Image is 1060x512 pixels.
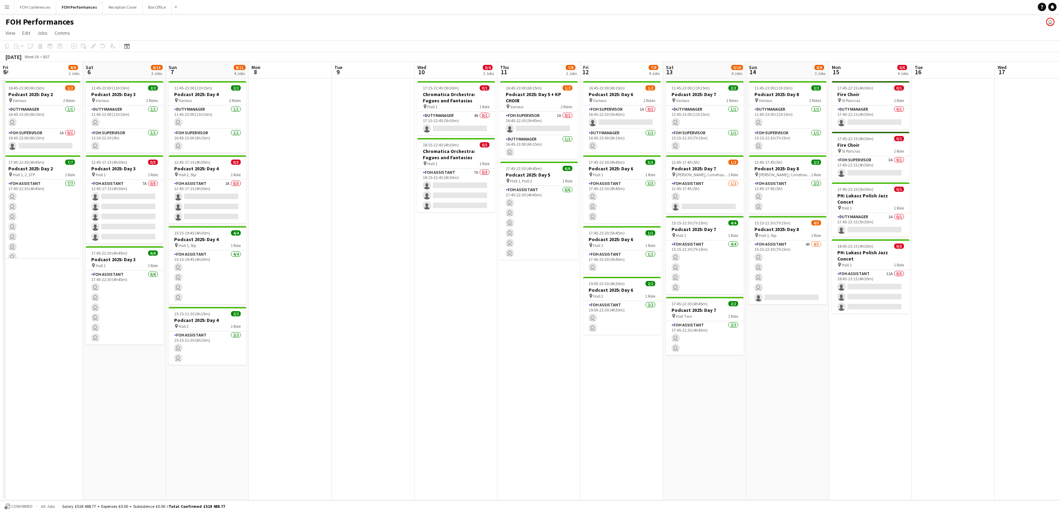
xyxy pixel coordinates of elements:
app-card-role: Duty Manager1/111:45-23:00 (11h15m) [169,105,246,129]
div: BST [43,54,50,59]
span: 16:45-23:00 (6h15m) [506,85,542,91]
span: Wed [417,64,426,70]
span: 1 Role [479,161,489,166]
h3: Podcast 2025: Day 5 + KP CHOIR [500,91,578,104]
span: 6/6 [563,166,572,171]
h1: FOH Performances [6,17,74,27]
app-job-card: 19:00-23:30 (4h30m)2/2Podcast 2025: Day 6 Hall 21 RoleFOH Assistant2/219:00-23:30 (4h30m) [583,277,661,335]
span: 3/3 [646,160,655,165]
span: 2/2 [148,85,158,91]
div: 17:45-22:30 (4h45m)3/3Podcast 2025: Day 6 Hall 11 RoleFOH Assistant3/317:45-22:30 (4h45m) [583,155,661,223]
h3: Fire Choir [832,91,909,97]
app-job-card: 15:15-21:30 (6h15m)2/2Podcast 2025: Day 4 Hall 21 RoleFOH Assistant2/215:15-21:30 (6h15m) [169,307,246,365]
span: 1/2 [563,85,572,91]
span: 18:15-22:45 (4h30m) [423,142,459,147]
a: View [3,28,18,37]
span: 10 [416,68,426,76]
div: Salary £518 488.77 + Expenses £0.00 + Subsistence £0.00 = [62,504,225,509]
button: Box Office [143,0,172,14]
app-card-role: FOH Assistant7/717:45-22:30 (4h45m) [3,180,80,264]
h3: Podcast 2025: Day 6 [583,236,661,242]
span: 17:45-22:15 (4h30m) [837,85,873,91]
span: Hall 1, Stp [179,243,196,248]
div: 2 Jobs [483,71,494,76]
span: 8/13 [151,65,163,70]
span: Sun [749,64,757,70]
span: 1/2 [646,85,655,91]
span: 11:45-23:00 (11h15m) [174,85,212,91]
app-card-role: Duty Manager1/116:45-23:00 (6h15m) [500,135,578,159]
span: Tue [334,64,342,70]
span: 0/4 [483,65,493,70]
span: 17:45-22:30 (4h45m) [589,160,625,165]
span: Tue [915,64,923,70]
div: 3 Jobs [815,71,826,76]
span: 12:45-17:15 (4h30m) [174,160,210,165]
span: 17:45-23:15 (5h30m) [837,187,873,192]
span: Various [593,98,606,103]
app-job-card: 15:15-22:30 (7h15m)4/4Podcast 2025: Day 7 Hall 11 RoleFOH Assistant4/415:15-22:30 (7h15m) [666,216,744,294]
span: 6 [85,68,93,76]
span: 1/2 [65,85,75,91]
span: Sun [169,64,177,70]
app-job-card: 12:45-17:45 (5h)1/2Podcast 2025: Day 7 [PERSON_NAME] / Limehouse / Wenlock1 RoleFOH Assistant1/21... [666,155,744,213]
span: 1/2 [728,160,738,165]
span: 15:15-22:30 (7h15m) [754,220,790,225]
span: St Pancras [842,98,860,103]
app-card-role: FOH Supervisor1A0/116:45-23:00 (6h15m) [3,129,80,153]
span: Various [510,104,523,109]
a: Comms [52,28,73,37]
span: Week 36 [23,54,40,59]
span: Jobs [37,30,48,36]
button: Reception Cover [103,0,143,14]
span: [PERSON_NAME] / Limehouse / Wenlock + STP [759,172,811,177]
h3: Podcast 2025: Day 3 [86,165,163,172]
span: 4/4 [728,220,738,225]
span: Hall 1 [842,262,852,267]
div: 17:45-22:30 (4h45m)2/2Podcast 2025: Day 7 Hall Two1 RoleFOH Assistant2/217:45-22:30 (4h45m) [666,297,744,355]
span: 7/8 [649,65,658,70]
span: 13 [665,68,674,76]
h3: Podcast 2025: Day 7 [666,165,744,172]
span: Comms [54,30,70,36]
span: 6/6 [148,250,158,256]
div: 2 Jobs [69,71,79,76]
app-card-role: Duty Manager1/111:45-23:00 (11h15m) [86,105,163,129]
span: 2 Roles [643,98,655,103]
span: 1 Role [148,263,158,268]
span: 1 Role [231,172,241,177]
h3: Podcast 2025: Day 6 [583,165,661,172]
span: 2/2 [811,160,821,165]
span: 2 Roles [146,98,158,103]
app-job-card: 17:45-23:15 (5h30m)0/1PH: Lukasz Polish Jazz Concet Hall 11 RoleDuty Manager1A0/117:45-23:15 (5h30m) [832,182,909,237]
app-card-role: Duty Manager1/116:45-23:00 (6h15m) [583,129,661,153]
button: FOH Conferences [14,0,56,14]
span: 1 Role [479,104,489,109]
span: Hall 1 [842,205,852,211]
span: 16:45-23:00 (6h15m) [8,85,44,91]
span: 1 Role [894,148,904,154]
div: 4 Jobs [649,71,660,76]
app-card-role: FOH Assistant7A0/512:45-17:15 (4h30m) [86,180,163,244]
div: [DATE] [6,53,22,60]
span: 11 [499,68,509,76]
app-card-role: FOH Assistant2A0/312:45-17:15 (4h30m) [169,180,246,223]
span: Hall 1 [676,233,686,238]
span: 1 Role [231,324,241,329]
h3: Chromatica Orchestra: Fugues and Fantasias [417,148,495,161]
span: 8/9 [68,65,78,70]
span: Hall 2 [179,324,189,329]
span: 8 [250,68,260,76]
span: Hall 1, Hall 2 [510,178,532,184]
div: 15:15-19:45 (4h30m)4/4Podcast 2025: Day 4 Hall 1, Stp1 RoleFOH Assistant4/415:15-19:45 (4h30m) [169,226,246,304]
span: Hall 2, Stp [179,172,196,177]
app-job-card: 11:45-23:00 (11h15m)2/2Podcast 2025: Day 8 Various2 RolesDuty Manager1/111:45-23:00 (11h15m) FOH ... [749,81,827,153]
app-card-role: FOH Assistant2/215:15-21:30 (6h15m) [169,331,246,365]
span: 2 Roles [726,98,738,103]
app-job-card: 17:45-23:30 (5h45m)1/1Podcast 2025: Day 6 Hall 11 RoleFOH Assistant1/117:45-23:30 (5h45m) [583,226,661,274]
span: Hall Two [676,314,692,319]
span: 1 Role [811,233,821,238]
app-card-role: Duty Manager1A0/117:45-23:15 (5h30m) [832,213,909,237]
